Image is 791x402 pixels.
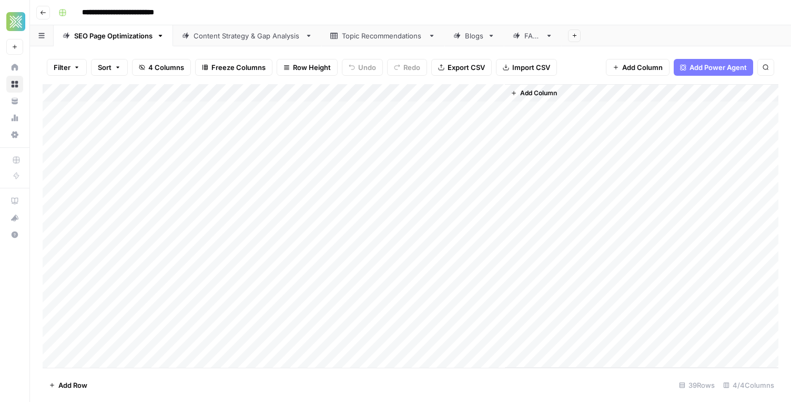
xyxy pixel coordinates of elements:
[321,25,444,46] a: Topic Recommendations
[7,210,23,226] div: What's new?
[6,193,23,209] a: AirOps Academy
[211,62,266,73] span: Freeze Columns
[47,59,87,76] button: Filter
[504,25,562,46] a: FAQs
[465,31,483,41] div: Blogs
[403,62,420,73] span: Redo
[91,59,128,76] button: Sort
[6,209,23,226] button: What's new?
[277,59,338,76] button: Row Height
[293,62,331,73] span: Row Height
[520,88,557,98] span: Add Column
[675,377,719,394] div: 39 Rows
[622,62,663,73] span: Add Column
[54,62,70,73] span: Filter
[6,126,23,143] a: Settings
[431,59,492,76] button: Export CSV
[148,62,184,73] span: 4 Columns
[689,62,747,73] span: Add Power Agent
[6,12,25,31] img: Xponent21 Logo
[524,31,541,41] div: FAQs
[674,59,753,76] button: Add Power Agent
[606,59,670,76] button: Add Column
[6,93,23,109] a: Your Data
[6,109,23,126] a: Usage
[74,31,153,41] div: SEO Page Optimizations
[506,86,561,100] button: Add Column
[173,25,321,46] a: Content Strategy & Gap Analysis
[6,59,23,76] a: Home
[6,8,23,35] button: Workspace: Xponent21
[132,59,191,76] button: 4 Columns
[387,59,427,76] button: Redo
[98,62,111,73] span: Sort
[512,62,550,73] span: Import CSV
[358,62,376,73] span: Undo
[54,25,173,46] a: SEO Page Optimizations
[58,380,87,390] span: Add Row
[342,31,424,41] div: Topic Recommendations
[6,226,23,243] button: Help + Support
[496,59,557,76] button: Import CSV
[194,31,301,41] div: Content Strategy & Gap Analysis
[444,25,504,46] a: Blogs
[43,377,94,394] button: Add Row
[195,59,272,76] button: Freeze Columns
[448,62,485,73] span: Export CSV
[6,76,23,93] a: Browse
[719,377,778,394] div: 4/4 Columns
[342,59,383,76] button: Undo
